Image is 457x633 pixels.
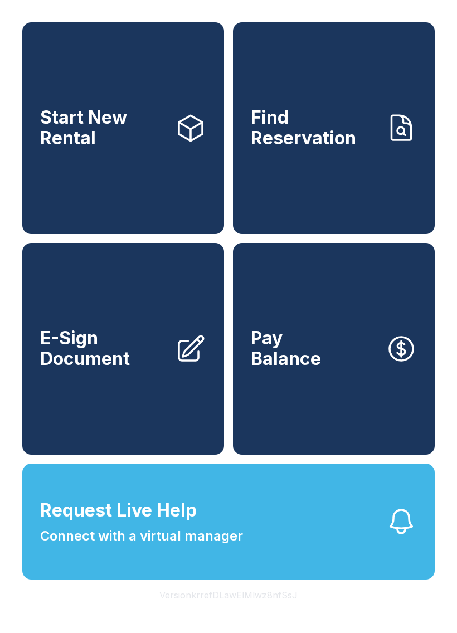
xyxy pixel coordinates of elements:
span: Find Reservation [251,108,377,148]
span: E-Sign Document [40,328,166,369]
button: Request Live HelpConnect with a virtual manager [22,464,435,580]
span: Start New Rental [40,108,166,148]
a: Find Reservation [233,22,435,234]
button: PayBalance [233,243,435,455]
a: E-Sign Document [22,243,224,455]
span: Pay Balance [251,328,321,369]
button: VersionkrrefDLawElMlwz8nfSsJ [150,580,307,611]
span: Connect with a virtual manager [40,526,243,546]
span: Request Live Help [40,497,197,524]
a: Start New Rental [22,22,224,234]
